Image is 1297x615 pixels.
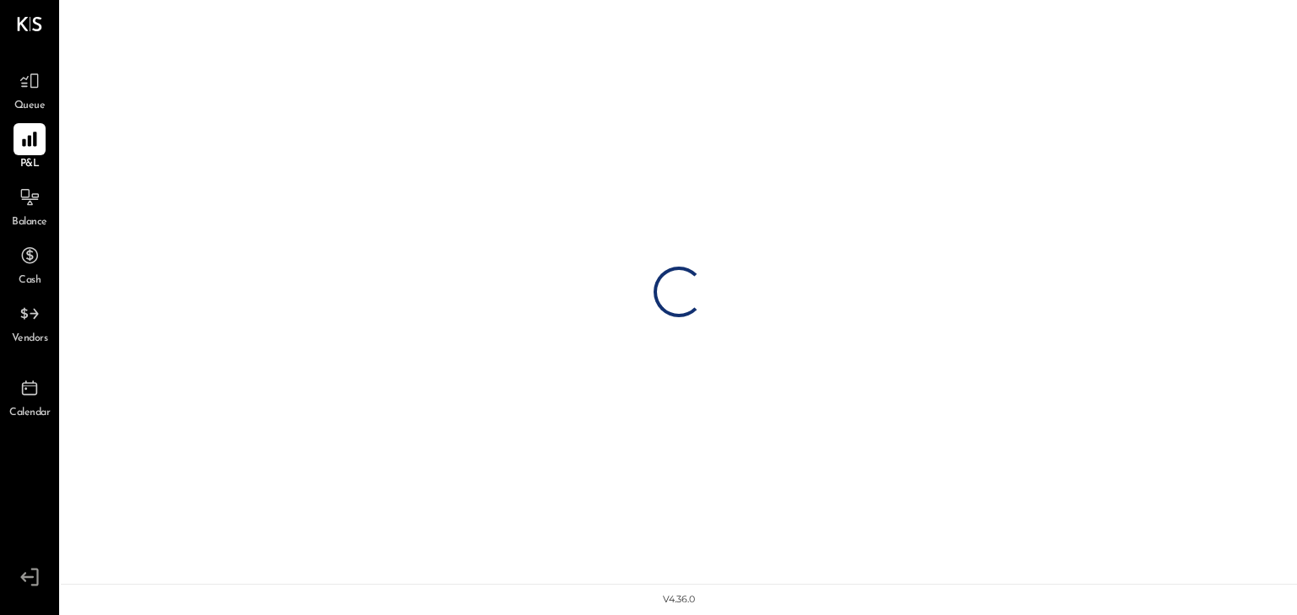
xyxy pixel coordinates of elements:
[9,406,50,421] span: Calendar
[663,593,695,607] div: v 4.36.0
[14,99,46,114] span: Queue
[20,157,40,172] span: P&L
[1,240,58,289] a: Cash
[1,123,58,172] a: P&L
[1,65,58,114] a: Queue
[1,372,58,421] a: Calendar
[12,332,48,347] span: Vendors
[1,181,58,230] a: Balance
[12,215,47,230] span: Balance
[1,298,58,347] a: Vendors
[19,273,41,289] span: Cash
